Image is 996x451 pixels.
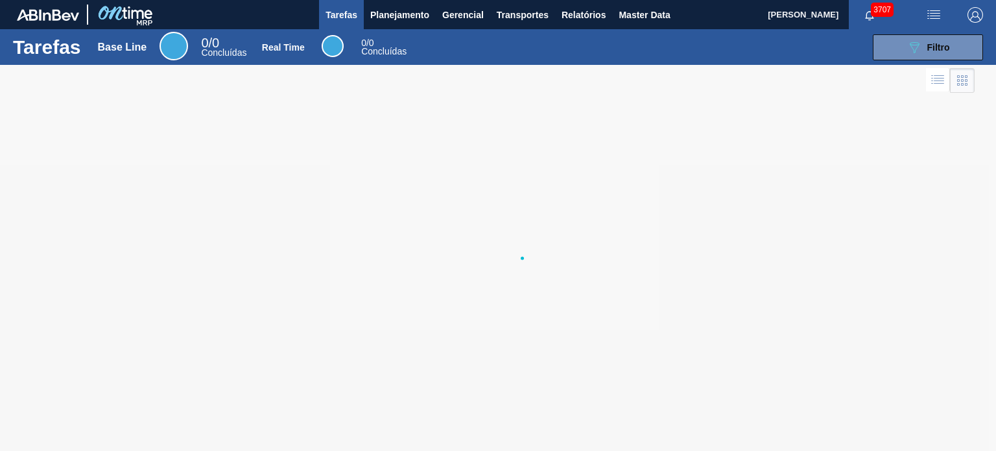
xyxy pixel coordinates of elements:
div: Real Time [262,42,305,53]
span: Planejamento [370,7,429,23]
img: Logout [967,7,983,23]
span: Gerencial [442,7,484,23]
button: Filtro [873,34,983,60]
span: Filtro [927,42,950,53]
span: Tarefas [326,7,357,23]
span: / 0 [201,36,219,50]
span: 0 [201,36,208,50]
span: / 0 [361,38,373,48]
div: Real Time [361,39,407,56]
span: Master Data [619,7,670,23]
span: Relatórios [562,7,606,23]
span: Transportes [497,7,549,23]
span: 3707 [871,3,894,17]
h1: Tarefas [13,40,81,55]
span: Concluídas [201,47,246,58]
div: Base Line [201,38,246,57]
div: Real Time [322,35,344,57]
div: Base Line [98,42,147,53]
img: userActions [926,7,942,23]
img: TNhmsLtSVTkK8tSr43FrP2fwEKptu5GPRR3wAAAABJRU5ErkJggg== [17,9,79,21]
div: Base Line [160,32,188,60]
span: 0 [361,38,366,48]
button: Notificações [849,6,890,24]
span: Concluídas [361,46,407,56]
